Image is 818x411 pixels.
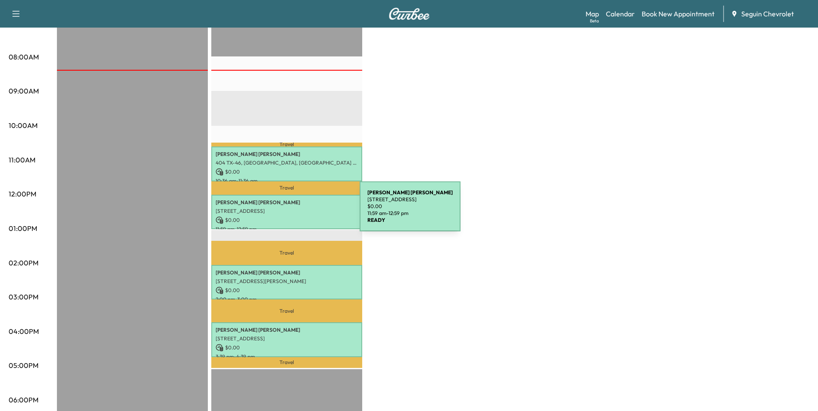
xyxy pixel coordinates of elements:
p: 01:00PM [9,223,37,234]
p: 10:00AM [9,120,38,131]
p: [STREET_ADDRESS][PERSON_NAME] [216,278,358,285]
p: [PERSON_NAME] [PERSON_NAME] [216,199,358,206]
p: 02:00PM [9,258,38,268]
p: [STREET_ADDRESS] [216,335,358,342]
p: 06:00PM [9,395,38,405]
p: 05:00PM [9,360,38,371]
p: $ 0.00 [216,286,358,294]
p: Travel [211,181,362,195]
p: 11:59 am - 12:59 pm [216,226,358,233]
p: 404 TX-46, [GEOGRAPHIC_DATA], [GEOGRAPHIC_DATA] 78155, [GEOGRAPHIC_DATA] [216,159,358,166]
p: 08:00AM [9,52,39,62]
p: 10:36 am - 11:36 am [216,177,358,184]
p: 2:00 pm - 3:00 pm [216,296,358,303]
p: Travel [211,143,362,146]
p: 11:00AM [9,155,35,165]
a: MapBeta [586,9,599,19]
img: Curbee Logo [389,8,430,20]
a: Calendar [606,9,635,19]
p: [PERSON_NAME] [PERSON_NAME] [216,269,358,276]
p: $ 0.00 [216,216,358,224]
p: 3:39 pm - 4:39 pm [216,353,358,360]
p: [STREET_ADDRESS] [216,208,358,215]
p: [PERSON_NAME] [PERSON_NAME] [216,327,358,333]
p: $ 0.00 [216,344,358,352]
p: [PERSON_NAME] [PERSON_NAME] [216,151,358,158]
p: 12:00PM [9,189,36,199]
p: $ 0.00 [216,168,358,176]
p: Travel [211,241,362,265]
p: 03:00PM [9,292,38,302]
p: Travel [211,299,362,322]
p: Travel [211,357,362,368]
p: 09:00AM [9,86,39,96]
div: Beta [590,18,599,24]
p: 04:00PM [9,326,39,336]
span: Seguin Chevrolet [741,9,794,19]
a: Book New Appointment [642,9,715,19]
